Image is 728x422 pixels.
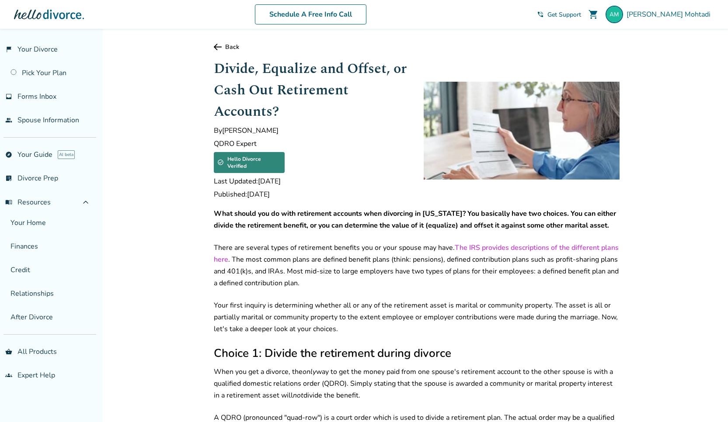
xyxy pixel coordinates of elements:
[214,190,410,199] span: Published: [DATE]
[214,126,410,135] span: By [PERSON_NAME]
[5,117,12,124] span: people
[5,372,12,379] span: groups
[606,6,623,23] img: adrenam@gmail.com
[424,82,620,180] img: women reviewing paperwork related to her retirement account
[17,92,56,101] span: Forms Inbox
[627,10,714,19] span: [PERSON_NAME] Mohtadi
[303,367,316,377] em: only
[214,152,285,173] div: Hello Divorce Verified
[214,58,410,122] h1: Divide, Equalize and Offset, or Cash Out Retirement Accounts?
[5,197,51,207] span: Resources
[58,150,75,159] span: AI beta
[537,10,581,19] a: phone_in_talkGet Support
[293,391,303,400] em: not
[5,151,12,158] span: explore
[5,199,12,206] span: menu_book
[547,10,581,19] span: Get Support
[214,346,620,361] h2: Choice 1: Divide the retirement during divorce
[214,43,620,51] a: Back
[214,242,620,289] p: There are several types of retirement benefits you or your spouse may have. . The most common pla...
[214,139,410,149] span: QDRO Expert
[5,46,12,53] span: flag_2
[214,208,620,232] p: What should you do with retirement accounts when divorcing in [US_STATE]? You basically have two ...
[5,93,12,100] span: inbox
[588,9,599,20] span: shopping_cart
[80,197,91,208] span: expand_less
[5,175,12,182] span: list_alt_check
[255,4,366,24] a: Schedule A Free Info Call
[5,348,12,355] span: shopping_basket
[214,300,620,335] p: Your first inquiry is determining whether all or any of the retirement asset is marital or commun...
[214,176,410,186] span: Last Updated: [DATE]
[537,11,544,18] span: phone_in_talk
[214,366,620,401] p: When you get a divorce, the way to get the money paid from one spouse's retirement account to the...
[684,380,728,422] iframe: Chat Widget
